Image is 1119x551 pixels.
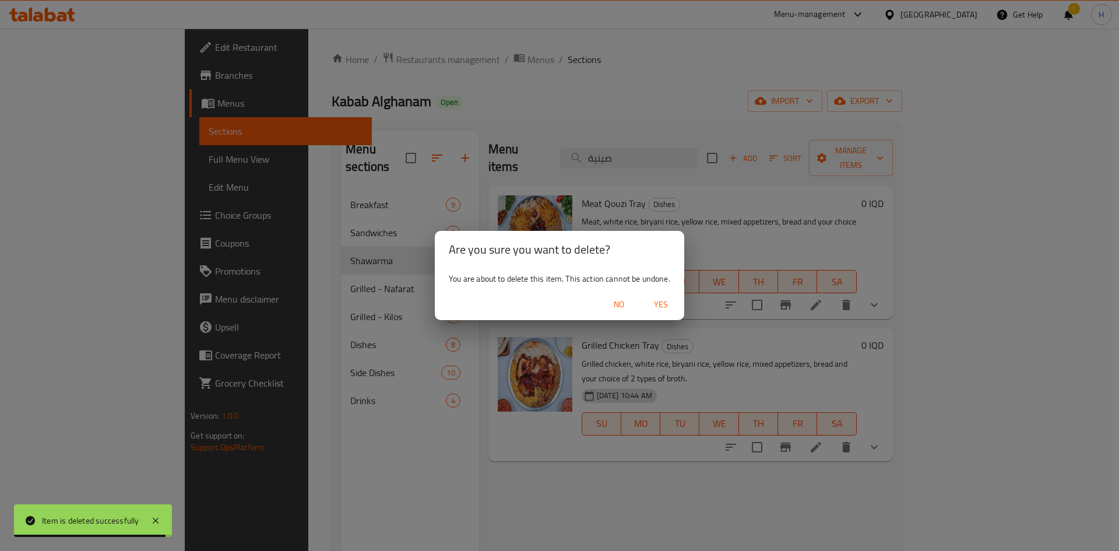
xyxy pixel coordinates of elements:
h2: Are you sure you want to delete? [449,240,670,259]
span: Yes [647,297,675,312]
button: Yes [642,294,680,315]
div: You are about to delete this item. This action cannot be undone. [435,268,684,289]
button: No [600,294,638,315]
div: Item is deleted successfully [42,514,139,527]
span: No [605,297,633,312]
